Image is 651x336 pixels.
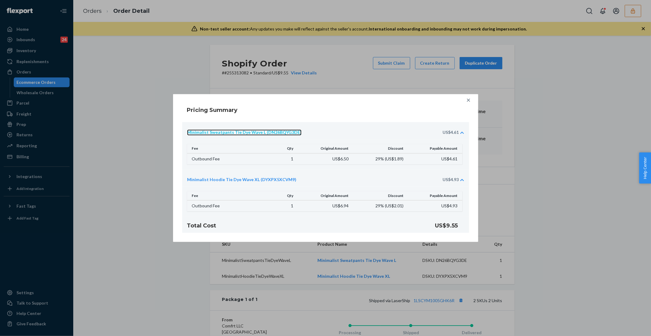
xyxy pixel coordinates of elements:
td: 29% ( US$2.01 ) [352,200,407,212]
th: Original Amount [297,191,352,200]
td: US$4.61 [407,153,462,165]
div: US$4.61 [443,130,459,136]
td: 1 [269,153,297,165]
th: Original Amount [297,144,352,153]
td: US$6.94 [297,200,352,212]
th: Fee [187,144,270,153]
h4: Pricing Summary [187,106,238,114]
h4: US$9.55 [435,222,464,230]
a: Minimalist Sweatpants Tie Dye Wave L (DN26BQYG3DE) [187,130,302,136]
td: 29% ( US$1.89 ) [352,153,407,165]
td: US$6.50 [297,153,352,165]
th: Qty [269,191,297,200]
th: Payable Amount [407,144,462,153]
td: Outbound Fee [187,153,270,165]
a: Minimalist Hoodie Tie Dye Wave XL (DYXPX5XCVM9) [187,177,296,183]
th: Discount [352,144,407,153]
th: Payable Amount [407,191,462,200]
td: 1 [269,200,297,212]
th: Qty [269,144,297,153]
td: US$4.93 [407,200,462,212]
div: US$4.93 [443,177,459,183]
h4: Total Cost [187,222,420,230]
td: Outbound Fee [187,200,270,212]
th: Discount [352,191,407,200]
th: Fee [187,191,270,200]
